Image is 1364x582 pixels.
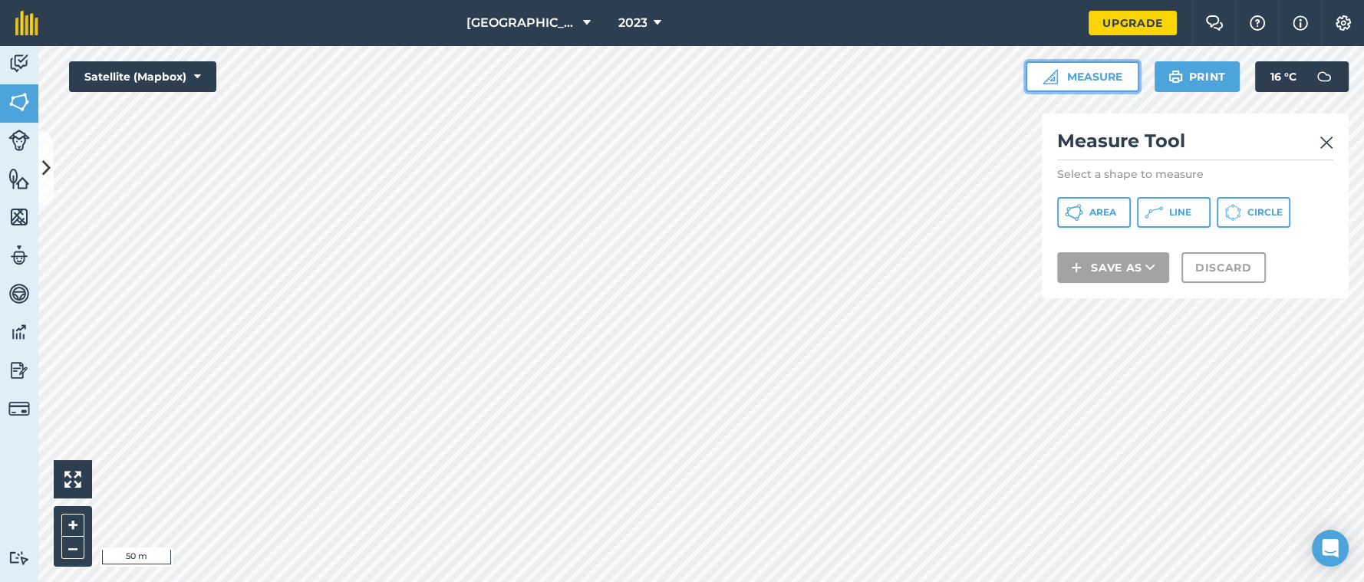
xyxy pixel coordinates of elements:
button: Discard [1181,252,1266,283]
img: svg+xml;base64,PHN2ZyB4bWxucz0iaHR0cDovL3d3dy53My5vcmcvMjAwMC9zdmciIHdpZHRoPSIxOSIgaGVpZ2h0PSIyNC... [1168,67,1183,86]
a: Upgrade [1089,11,1177,35]
img: A cog icon [1334,15,1352,31]
img: svg+xml;base64,PD94bWwgdmVyc2lvbj0iMS4wIiBlbmNvZGluZz0idXRmLTgiPz4KPCEtLSBHZW5lcmF0b3I6IEFkb2JlIE... [8,398,30,419]
button: 16 °C [1255,61,1349,92]
img: svg+xml;base64,PHN2ZyB4bWxucz0iaHR0cDovL3d3dy53My5vcmcvMjAwMC9zdmciIHdpZHRoPSI1NiIgaGVpZ2h0PSI2MC... [8,90,30,113]
span: Area [1089,206,1116,219]
img: svg+xml;base64,PD94bWwgdmVyc2lvbj0iMS4wIiBlbmNvZGluZz0idXRmLTgiPz4KPCEtLSBHZW5lcmF0b3I6IEFkb2JlIE... [8,130,30,151]
img: fieldmargin Logo [15,11,38,35]
img: svg+xml;base64,PD94bWwgdmVyc2lvbj0iMS4wIiBlbmNvZGluZz0idXRmLTgiPz4KPCEtLSBHZW5lcmF0b3I6IEFkb2JlIE... [8,359,30,382]
img: svg+xml;base64,PD94bWwgdmVyc2lvbj0iMS4wIiBlbmNvZGluZz0idXRmLTgiPz4KPCEtLSBHZW5lcmF0b3I6IEFkb2JlIE... [8,244,30,267]
button: Print [1155,61,1240,92]
img: Ruler icon [1043,69,1058,84]
img: A question mark icon [1248,15,1267,31]
button: Satellite (Mapbox) [69,61,216,92]
img: svg+xml;base64,PHN2ZyB4bWxucz0iaHR0cDovL3d3dy53My5vcmcvMjAwMC9zdmciIHdpZHRoPSI1NiIgaGVpZ2h0PSI2MC... [8,206,30,229]
img: svg+xml;base64,PHN2ZyB4bWxucz0iaHR0cDovL3d3dy53My5vcmcvMjAwMC9zdmciIHdpZHRoPSIyMiIgaGVpZ2h0PSIzMC... [1320,133,1333,152]
img: svg+xml;base64,PD94bWwgdmVyc2lvbj0iMS4wIiBlbmNvZGluZz0idXRmLTgiPz4KPCEtLSBHZW5lcmF0b3I6IEFkb2JlIE... [8,282,30,305]
span: [GEOGRAPHIC_DATA] [466,14,576,32]
img: svg+xml;base64,PD94bWwgdmVyc2lvbj0iMS4wIiBlbmNvZGluZz0idXRmLTgiPz4KPCEtLSBHZW5lcmF0b3I6IEFkb2JlIE... [1309,61,1339,92]
button: – [61,537,84,559]
button: Circle [1217,197,1290,228]
p: Select a shape to measure [1057,166,1333,182]
span: 16 ° C [1270,61,1296,92]
img: svg+xml;base64,PHN2ZyB4bWxucz0iaHR0cDovL3d3dy53My5vcmcvMjAwMC9zdmciIHdpZHRoPSIxNyIgaGVpZ2h0PSIxNy... [1293,14,1308,32]
img: svg+xml;base64,PD94bWwgdmVyc2lvbj0iMS4wIiBlbmNvZGluZz0idXRmLTgiPz4KPCEtLSBHZW5lcmF0b3I6IEFkb2JlIE... [8,551,30,565]
img: svg+xml;base64,PHN2ZyB4bWxucz0iaHR0cDovL3d3dy53My5vcmcvMjAwMC9zdmciIHdpZHRoPSI1NiIgaGVpZ2h0PSI2MC... [8,167,30,190]
img: svg+xml;base64,PD94bWwgdmVyc2lvbj0iMS4wIiBlbmNvZGluZz0idXRmLTgiPz4KPCEtLSBHZW5lcmF0b3I6IEFkb2JlIE... [8,52,30,75]
img: svg+xml;base64,PD94bWwgdmVyc2lvbj0iMS4wIiBlbmNvZGluZz0idXRmLTgiPz4KPCEtLSBHZW5lcmF0b3I6IEFkb2JlIE... [8,321,30,344]
img: svg+xml;base64,PHN2ZyB4bWxucz0iaHR0cDovL3d3dy53My5vcmcvMjAwMC9zdmciIHdpZHRoPSIxNCIgaGVpZ2h0PSIyNC... [1071,258,1082,277]
span: Line [1169,206,1191,219]
span: Circle [1247,206,1283,219]
img: Two speech bubbles overlapping with the left bubble in the forefront [1205,15,1224,31]
button: Measure [1026,61,1139,92]
button: + [61,514,84,537]
img: Four arrows, one pointing top left, one top right, one bottom right and the last bottom left [64,471,81,488]
button: Area [1057,197,1131,228]
span: 2023 [618,14,647,32]
button: Line [1137,197,1211,228]
h2: Measure Tool [1057,129,1333,160]
div: Open Intercom Messenger [1312,530,1349,567]
button: Save as [1057,252,1169,283]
